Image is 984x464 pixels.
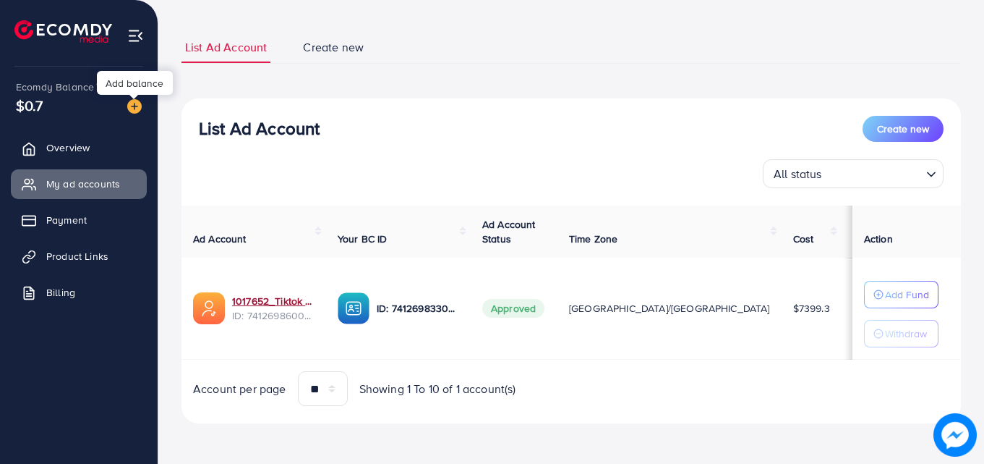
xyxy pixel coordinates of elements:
img: logo [14,20,112,43]
span: $0.7 [16,95,43,116]
span: Ad Account Status [482,217,536,246]
input: Search for option [826,161,920,185]
span: Account per page [193,381,286,397]
img: image [933,413,977,457]
p: Withdraw [885,325,927,342]
span: Showing 1 To 10 of 1 account(s) [359,381,516,397]
h3: List Ad Account [199,118,320,139]
span: Time Zone [569,232,617,246]
span: ID: 7412698600939225105 [232,308,315,323]
span: Overview [46,140,90,155]
a: Overview [11,133,147,162]
a: Product Links [11,242,147,271]
span: Action [864,232,893,246]
div: Add balance [97,71,173,95]
span: Ad Account [193,232,247,246]
a: My ad accounts [11,169,147,198]
span: Payment [46,213,87,227]
span: Product Links [46,249,108,263]
div: <span class='underline'>1017652_Tiktok bazar_1725903399160</span></br>7412698600939225105 [232,294,315,324]
img: ic-ads-acc.e4c84228.svg [193,292,225,324]
span: $7399.3 [793,301,830,316]
a: Payment [11,206,147,235]
span: Billing [46,285,75,300]
span: All status [771,164,825,185]
img: ic-ba-acc.ded83a64.svg [338,292,369,324]
span: My ad accounts [46,177,120,191]
span: Approved [482,299,544,318]
button: Withdraw [864,320,938,347]
p: ID: 7412698330607894529 [377,300,459,317]
span: [GEOGRAPHIC_DATA]/[GEOGRAPHIC_DATA] [569,301,770,316]
div: Search for option [763,159,944,188]
span: Your BC ID [338,232,388,246]
button: Create new [863,116,944,142]
img: menu [127,28,144,44]
span: Create new [303,39,364,56]
p: Add Fund [885,286,929,303]
a: Billing [11,278,147,307]
img: image [127,99,142,114]
a: 1017652_Tiktok bazar_1725903399160 [232,294,315,308]
span: List Ad Account [185,39,267,56]
span: Create new [877,122,929,136]
button: Add Fund [864,281,938,308]
span: Cost [793,232,814,246]
span: Ecomdy Balance [16,80,94,94]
